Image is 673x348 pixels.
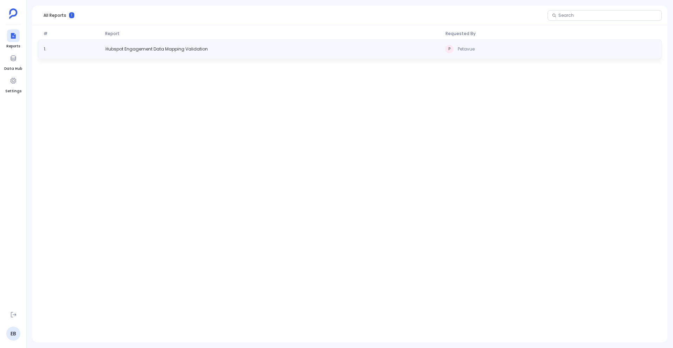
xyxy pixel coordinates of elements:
[6,327,20,341] a: EB
[41,31,102,36] span: #
[443,31,659,36] span: Requested By
[5,74,21,94] a: Settings
[9,8,18,19] img: petavue logo
[5,88,21,94] span: Settings
[69,12,74,18] span: 1
[106,46,208,52] span: Hubspot Engagement Data Mapping Validation
[4,52,22,72] a: Data Hub
[43,13,66,18] span: All Reports
[4,66,22,72] span: Data Hub
[6,29,20,49] a: Reports
[445,45,454,53] span: P
[458,46,475,52] span: Petavue
[558,13,657,18] input: Search
[102,31,442,36] span: Report
[41,46,103,52] span: 1 .
[103,46,211,52] button: Hubspot Engagement Data Mapping Validation
[6,43,20,49] span: Reports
